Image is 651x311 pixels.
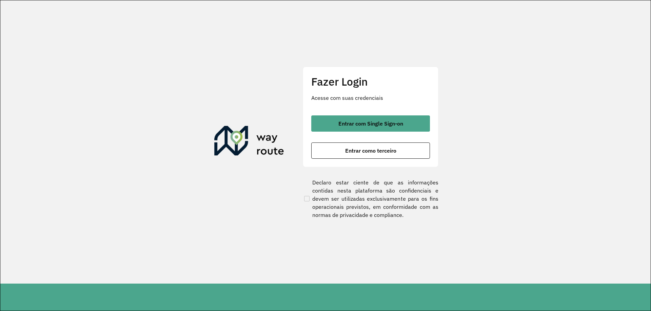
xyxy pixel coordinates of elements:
button: button [311,115,430,132]
img: Roteirizador AmbevTech [214,126,284,158]
button: button [311,142,430,159]
span: Entrar com Single Sign-on [338,121,403,126]
p: Acesse com suas credenciais [311,94,430,102]
label: Declaro estar ciente de que as informações contidas nesta plataforma são confidenciais e devem se... [303,178,438,219]
h2: Fazer Login [311,75,430,88]
span: Entrar como terceiro [345,148,396,153]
